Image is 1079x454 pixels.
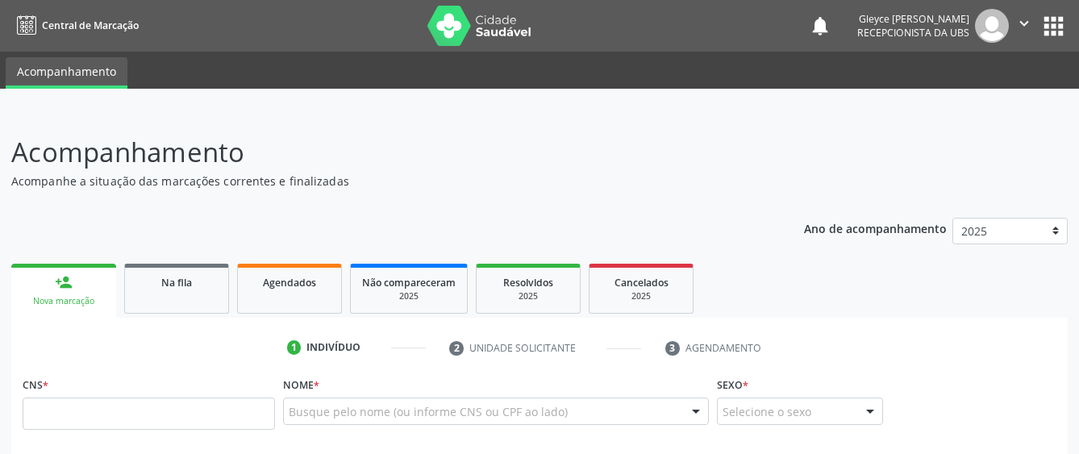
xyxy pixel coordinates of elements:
p: Acompanhamento [11,132,751,173]
button: notifications [809,15,831,37]
label: Sexo [717,373,748,398]
p: Acompanhe a situação das marcações correntes e finalizadas [11,173,751,190]
div: Gleyce [PERSON_NAME] [857,12,969,26]
a: Acompanhamento [6,57,127,89]
label: Nome [283,373,319,398]
span: Busque pelo nome (ou informe CNS ou CPF ao lado) [289,403,568,420]
div: Indivíduo [306,340,360,355]
div: 2025 [362,290,456,302]
label: CNS [23,373,48,398]
span: Cancelados [614,276,669,289]
span: Central de Marcação [42,19,139,32]
a: Central de Marcação [11,12,139,39]
span: Selecione o sexo [723,403,811,420]
div: Nova marcação [23,295,105,307]
button: apps [1039,12,1068,40]
div: 2025 [601,290,681,302]
div: person_add [55,273,73,291]
span: Na fila [161,276,192,289]
div: 2025 [488,290,569,302]
span: Resolvidos [503,276,553,289]
span: Recepcionista da UBS [857,26,969,40]
img: img [975,9,1009,43]
span: Não compareceram [362,276,456,289]
span: Agendados [263,276,316,289]
button:  [1009,9,1039,43]
div: 1 [287,340,302,355]
p: Ano de acompanhamento [804,218,947,238]
i:  [1015,15,1033,32]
